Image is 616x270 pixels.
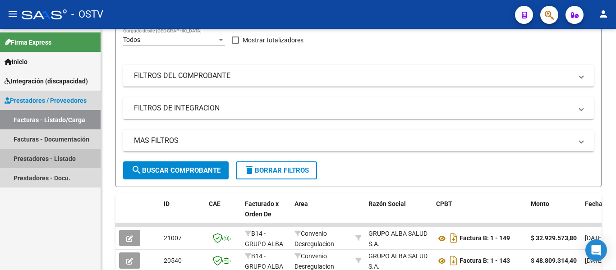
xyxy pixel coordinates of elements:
span: Firma Express [5,37,51,47]
span: Prestadores / Proveedores [5,96,87,105]
strong: $ 48.809.314,40 [531,257,577,264]
mat-expansion-panel-header: MAS FILTROS [123,130,594,151]
mat-expansion-panel-header: FILTROS DE INTEGRACION [123,97,594,119]
div: 30718039734 [368,229,429,247]
div: GRUPO ALBA SALUD S.A. [368,229,429,249]
mat-panel-title: FILTROS DE INTEGRACION [134,103,572,113]
span: Razón Social [368,200,406,207]
span: Mostrar totalizadores [243,35,303,46]
span: Buscar Comprobante [131,166,221,174]
button: Buscar Comprobante [123,161,229,179]
datatable-header-cell: Facturado x Orden De [241,194,291,234]
span: 21007 [164,234,182,242]
span: [DATE] [585,257,603,264]
span: [DATE] [585,234,603,242]
span: 20540 [164,257,182,264]
span: ID [164,200,170,207]
mat-icon: menu [7,9,18,19]
strong: Factura B: 1 - 143 [460,257,510,265]
datatable-header-cell: CAE [205,194,241,234]
strong: $ 32.929.573,80 [531,234,577,242]
span: CPBT [436,200,452,207]
datatable-header-cell: ID [160,194,205,234]
mat-panel-title: FILTROS DEL COMPROBANTE [134,71,572,81]
span: Integración (discapacidad) [5,76,88,86]
mat-icon: person [598,9,609,19]
span: Area [294,200,308,207]
i: Descargar documento [448,231,460,245]
mat-icon: delete [244,165,255,175]
mat-icon: search [131,165,142,175]
datatable-header-cell: Razón Social [365,194,432,234]
span: Inicio [5,57,28,67]
strong: Factura B: 1 - 149 [460,235,510,242]
span: Todos [123,36,140,43]
span: Convenio Desregulacion [294,230,334,247]
span: Monto [531,200,549,207]
span: - OSTV [71,5,103,24]
button: Borrar Filtros [236,161,317,179]
datatable-header-cell: CPBT [432,194,527,234]
span: Convenio Desregulacion [294,252,334,270]
mat-expansion-panel-header: FILTROS DEL COMPROBANTE [123,65,594,87]
span: B14 - GRUPO ALBA SALUD S.A (Bene Salud) [245,230,283,268]
span: Borrar Filtros [244,166,309,174]
i: Descargar documento [448,253,460,268]
mat-panel-title: MAS FILTROS [134,136,572,146]
div: 30718039734 [368,251,429,270]
datatable-header-cell: Monto [527,194,581,234]
datatable-header-cell: Area [291,194,352,234]
div: Open Intercom Messenger [585,239,607,261]
span: CAE [209,200,221,207]
span: Facturado x Orden De [245,200,279,218]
